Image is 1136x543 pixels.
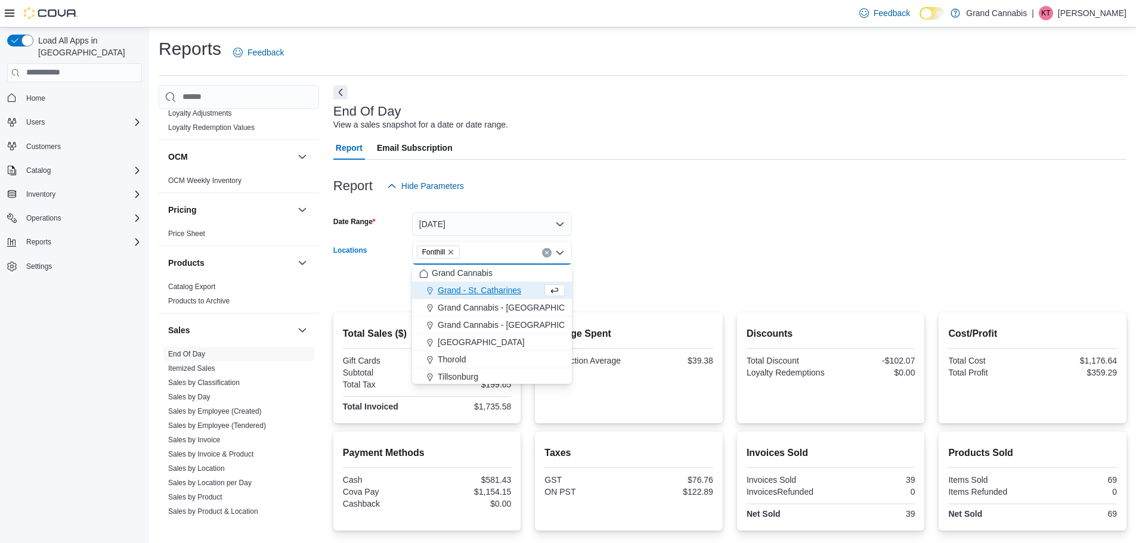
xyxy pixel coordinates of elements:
[21,259,142,274] span: Settings
[429,402,511,411] div: $1,735.58
[429,487,511,497] div: $1,154.15
[429,499,511,508] div: $0.00
[412,265,572,386] div: Choose from the following options
[168,421,266,430] a: Sales by Employee (Tendered)
[412,299,572,317] button: Grand Cannabis - [GEOGRAPHIC_DATA]
[833,356,915,365] div: -$102.07
[295,203,309,217] button: Pricing
[26,94,45,103] span: Home
[948,446,1117,460] h2: Products Sold
[417,246,460,259] span: Fonthill
[21,187,142,201] span: Inventory
[168,450,253,458] a: Sales by Invoice & Product
[168,493,222,501] a: Sales by Product
[168,407,262,416] span: Sales by Employee (Created)
[21,115,49,129] button: Users
[26,237,51,247] span: Reports
[26,117,45,127] span: Users
[21,163,55,178] button: Catalog
[168,204,196,216] h3: Pricing
[168,436,220,444] a: Sales by Invoice
[412,317,572,334] button: Grand Cannabis - [GEOGRAPHIC_DATA]
[343,368,425,377] div: Subtotal
[21,211,142,225] span: Operations
[21,259,57,274] a: Settings
[438,371,478,383] span: Tillsonburg
[544,356,626,365] div: Transaction Average
[333,179,373,193] h3: Report
[542,248,552,257] button: Clear input
[1035,368,1117,377] div: $359.29
[1035,509,1117,519] div: 69
[438,284,521,296] span: Grand - St. Catharines
[2,138,147,155] button: Customers
[747,327,915,341] h2: Discounts
[2,89,147,107] button: Home
[159,173,319,193] div: OCM
[1032,6,1034,20] p: |
[632,487,713,497] div: $122.89
[21,235,142,249] span: Reports
[948,327,1117,341] h2: Cost/Profit
[333,119,508,131] div: View a sales snapshot for a date or date range.
[168,204,293,216] button: Pricing
[382,174,469,198] button: Hide Parameters
[1035,356,1117,365] div: $1,176.64
[21,187,60,201] button: Inventory
[544,327,713,341] h2: Average Spent
[1058,6,1126,20] p: [PERSON_NAME]
[2,162,147,179] button: Catalog
[26,262,52,271] span: Settings
[168,297,230,305] a: Products to Archive
[422,246,445,258] span: Fonthill
[2,114,147,131] button: Users
[21,235,56,249] button: Reports
[168,296,230,306] span: Products to Archive
[168,449,253,459] span: Sales by Invoice & Product
[168,393,211,401] a: Sales by Day
[159,37,221,61] h1: Reports
[21,139,66,154] a: Customers
[168,151,293,163] button: OCM
[948,475,1030,485] div: Items Sold
[412,282,572,299] button: Grand - St. Catharines
[833,475,915,485] div: 39
[747,509,781,519] strong: Net Sold
[168,123,255,132] a: Loyalty Redemption Values
[333,104,401,119] h3: End Of Day
[26,190,55,199] span: Inventory
[168,283,215,291] a: Catalog Export
[747,487,828,497] div: InvoicesRefunded
[401,180,464,192] span: Hide Parameters
[544,487,626,497] div: ON PST
[333,85,348,100] button: Next
[21,91,142,106] span: Home
[555,248,565,257] button: Close list of options
[544,475,626,485] div: GST
[333,246,367,255] label: Locations
[632,475,713,485] div: $76.76
[948,356,1030,365] div: Total Cost
[295,256,309,270] button: Products
[747,368,828,377] div: Loyalty Redemptions
[2,257,147,275] button: Settings
[1035,475,1117,485] div: 69
[855,1,915,25] a: Feedback
[168,464,225,473] a: Sales by Location
[377,136,453,160] span: Email Subscription
[833,368,915,377] div: $0.00
[833,487,915,497] div: 0
[747,446,915,460] h2: Invoices Sold
[168,507,258,516] a: Sales by Product & Location
[159,106,319,139] div: Loyalty
[333,217,376,226] label: Date Range
[343,402,398,411] strong: Total Invoiced
[168,176,242,185] a: OCM Weekly Inventory
[168,378,240,387] span: Sales by Classification
[26,142,61,151] span: Customers
[168,151,188,163] h3: OCM
[438,353,466,365] span: Thorold
[336,136,363,160] span: Report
